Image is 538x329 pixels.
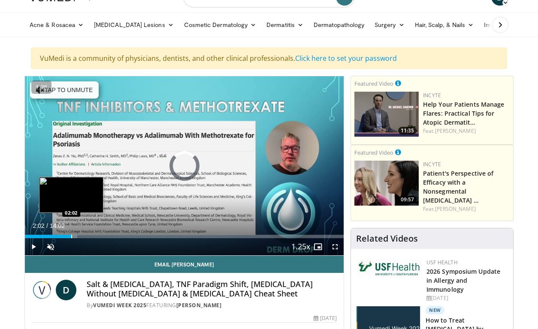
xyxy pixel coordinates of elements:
a: [PERSON_NAME] [435,205,476,212]
p: New [426,306,444,314]
div: [DATE] [426,294,506,302]
h4: Salt & [MEDICAL_DATA], TNF Paradigm Shift, [MEDICAL_DATA] Without [MEDICAL_DATA] & [MEDICAL_DATA]... [87,280,337,298]
a: D [56,280,76,300]
div: VuMedi is a community of physicians, dentists, and other clinical professionals. [31,48,507,69]
span: 09:57 [398,196,417,203]
img: Vumedi Week 2025 [32,280,52,300]
a: [PERSON_NAME] [435,127,476,135]
div: By FEATURING [87,302,337,309]
a: 09:57 [354,161,419,206]
span: / [46,222,48,229]
img: 6ba8804a-8538-4002-95e7-a8f8012d4a11.png.150x105_q85_autocrop_double_scale_upscale_version-0.2.jpg [358,259,422,278]
a: 11:35 [354,92,419,137]
small: Featured Video [354,80,393,87]
a: Dermatopathology [308,16,369,33]
video-js: Video Player [25,76,344,256]
a: Patient's Perspective of Efficacy with a Nonsegmental [MEDICAL_DATA] … [423,169,493,204]
a: Email [PERSON_NAME] [25,256,344,273]
div: Progress Bar [25,235,344,238]
button: Playback Rate [292,238,309,255]
a: Acne & Rosacea [24,16,89,33]
a: Incyte [423,161,441,168]
a: Click here to set your password [295,54,397,63]
div: Feat. [423,205,510,213]
a: Dermatitis [261,16,308,33]
a: [PERSON_NAME] [176,302,222,309]
div: [DATE] [314,314,337,322]
img: image.jpeg [39,177,103,213]
a: USF Health [426,259,458,266]
a: 2026 Symposium Update in Allergy and Immunology [426,267,500,293]
button: Play [25,238,42,255]
span: 2:02 [33,222,44,229]
a: Surgery [369,16,410,33]
a: Vumedi Week 2025 [93,302,146,309]
a: [MEDICAL_DATA] Lesions [89,16,179,33]
a: Hair, Scalp, & Nails [410,16,479,33]
a: Incyte [423,92,441,99]
img: 2c48d197-61e9-423b-8908-6c4d7e1deb64.png.150x105_q85_crop-smart_upscale.jpg [354,161,419,206]
img: 601112bd-de26-4187-b266-f7c9c3587f14.png.150x105_q85_crop-smart_upscale.jpg [354,92,419,137]
button: Tap to unmute [30,81,99,99]
button: Enable picture-in-picture mode [309,238,326,255]
span: 14:02 [50,222,65,229]
a: Help Your Patients Manage Flares: Practical Tips for Atopic Dermatit… [423,100,505,126]
small: Featured Video [354,149,393,156]
span: 11:35 [398,127,417,135]
a: Cosmetic Dermatology [179,16,261,33]
div: Feat. [423,127,510,135]
h4: Related Videos [356,233,418,244]
button: Unmute [42,238,59,255]
button: Fullscreen [326,238,344,255]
